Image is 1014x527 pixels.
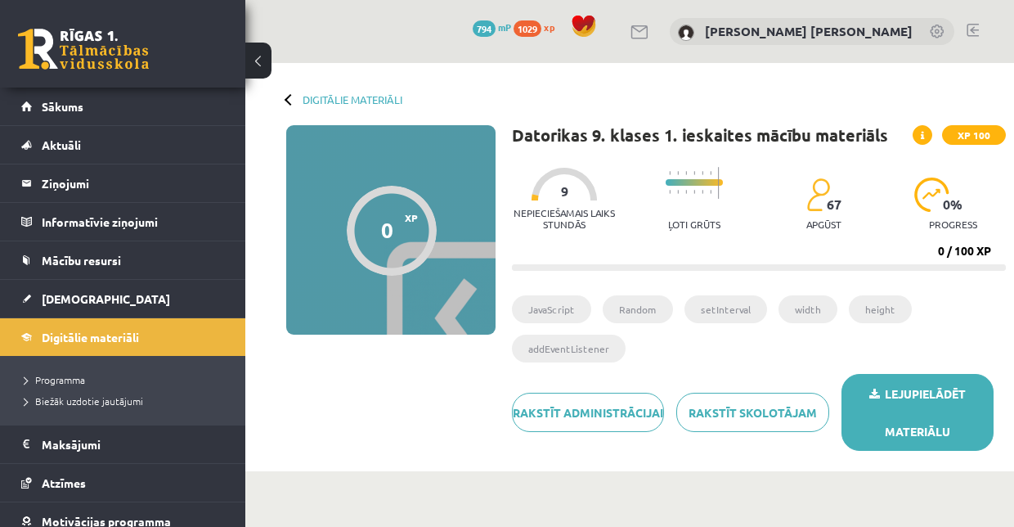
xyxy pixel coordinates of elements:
a: Aktuāli [21,126,225,164]
legend: Ziņojumi [42,164,225,202]
span: Sākums [42,99,83,114]
a: Atzīmes [21,464,225,502]
li: addEventListener [512,335,626,363]
a: Lejupielādēt materiālu [841,374,994,451]
legend: Informatīvie ziņojumi [42,203,225,241]
a: 794 mP [473,20,511,34]
span: Biežāk uzdotie jautājumi [25,394,143,408]
p: Nepieciešamais laiks stundās [512,207,617,230]
img: icon-short-line-57e1e144782c952c97e751825c79c345078a6d821885a25fce030b3d8c18986b.svg [677,171,679,175]
img: icon-short-line-57e1e144782c952c97e751825c79c345078a6d821885a25fce030b3d8c18986b.svg [669,190,671,194]
img: icon-short-line-57e1e144782c952c97e751825c79c345078a6d821885a25fce030b3d8c18986b.svg [669,171,671,175]
a: Ziņojumi [21,164,225,202]
span: Aktuāli [42,137,81,152]
a: [PERSON_NAME] [PERSON_NAME] [705,23,913,39]
img: icon-progress-161ccf0a02000e728c5f80fcf4c31c7af3da0e1684b2b1d7c360e028c24a22f1.svg [914,178,949,212]
img: Arnis Jānis Klucis [678,25,694,41]
span: [DEMOGRAPHIC_DATA] [42,291,170,306]
span: Digitālie materiāli [42,330,139,345]
span: mP [498,20,511,34]
span: Mācību resursi [42,253,121,268]
span: Programma [25,373,85,386]
span: 794 [473,20,496,37]
img: icon-short-line-57e1e144782c952c97e751825c79c345078a6d821885a25fce030b3d8c18986b.svg [685,190,687,194]
span: XP [405,212,418,223]
span: 1029 [514,20,541,37]
p: Ļoti grūts [668,218,720,230]
a: 1029 xp [514,20,563,34]
li: setInterval [684,295,767,323]
img: icon-short-line-57e1e144782c952c97e751825c79c345078a6d821885a25fce030b3d8c18986b.svg [702,190,703,194]
span: Atzīmes [42,475,86,490]
img: icon-short-line-57e1e144782c952c97e751825c79c345078a6d821885a25fce030b3d8c18986b.svg [710,190,711,194]
a: Digitālie materiāli [303,93,402,106]
li: JavaScript [512,295,591,323]
img: icon-short-line-57e1e144782c952c97e751825c79c345078a6d821885a25fce030b3d8c18986b.svg [710,171,711,175]
li: height [849,295,912,323]
span: 9 [561,184,568,199]
a: Mācību resursi [21,241,225,279]
a: Rakstīt skolotājam [676,393,828,432]
a: Informatīvie ziņojumi [21,203,225,241]
p: apgūst [806,218,841,230]
img: icon-short-line-57e1e144782c952c97e751825c79c345078a6d821885a25fce030b3d8c18986b.svg [677,190,679,194]
li: Random [603,295,673,323]
h1: Datorikas 9. klases 1. ieskaites mācību materiāls [512,125,888,145]
a: Rīgas 1. Tālmācības vidusskola [18,29,149,70]
span: xp [544,20,554,34]
p: progress [929,218,977,230]
a: Digitālie materiāli [21,318,225,356]
a: Rakstīt administrācijai [512,393,664,432]
a: Programma [25,372,229,387]
a: Maksājumi [21,426,225,463]
img: icon-short-line-57e1e144782c952c97e751825c79c345078a6d821885a25fce030b3d8c18986b.svg [693,171,695,175]
span: XP 100 [942,125,1006,145]
span: 0 % [943,197,963,212]
img: icon-long-line-d9ea69661e0d244f92f715978eff75569469978d946b2353a9bb055b3ed8787d.svg [718,167,720,199]
li: width [778,295,837,323]
a: [DEMOGRAPHIC_DATA] [21,280,225,318]
img: icon-short-line-57e1e144782c952c97e751825c79c345078a6d821885a25fce030b3d8c18986b.svg [693,190,695,194]
span: 67 [827,197,841,212]
img: icon-short-line-57e1e144782c952c97e751825c79c345078a6d821885a25fce030b3d8c18986b.svg [685,171,687,175]
a: Biežāk uzdotie jautājumi [25,394,229,408]
img: icon-short-line-57e1e144782c952c97e751825c79c345078a6d821885a25fce030b3d8c18986b.svg [702,171,703,175]
div: 0 [381,218,393,242]
img: students-c634bb4e5e11cddfef0936a35e636f08e4e9abd3cc4e673bd6f9a4125e45ecb1.svg [806,178,830,212]
a: Sākums [21,88,225,125]
legend: Maksājumi [42,426,225,463]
